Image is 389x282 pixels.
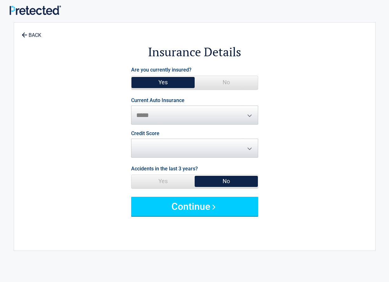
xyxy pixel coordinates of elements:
[131,131,159,136] label: Credit Score
[131,197,258,216] button: Continue
[131,164,198,173] label: Accidents in the last 3 years?
[20,27,43,38] a: BACK
[131,76,195,89] span: Yes
[195,76,258,89] span: No
[131,65,191,74] label: Are you currently insured?
[10,5,61,15] img: Main Logo
[131,98,184,103] label: Current Auto Insurance
[195,175,258,188] span: No
[131,175,195,188] span: Yes
[49,44,340,60] h2: Insurance Details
